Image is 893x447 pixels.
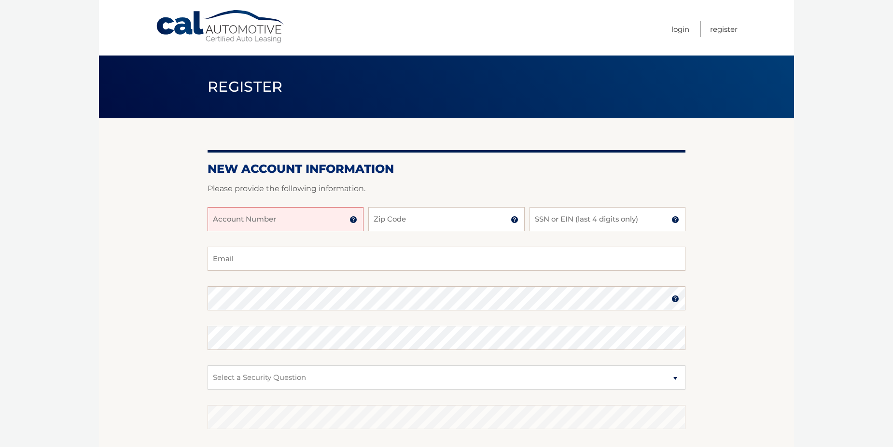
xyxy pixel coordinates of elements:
[511,216,518,223] img: tooltip.svg
[155,10,286,44] a: Cal Automotive
[671,295,679,303] img: tooltip.svg
[208,182,685,196] p: Please provide the following information.
[671,21,689,37] a: Login
[710,21,738,37] a: Register
[368,207,524,231] input: Zip Code
[208,247,685,271] input: Email
[208,162,685,176] h2: New Account Information
[208,78,283,96] span: Register
[530,207,685,231] input: SSN or EIN (last 4 digits only)
[349,216,357,223] img: tooltip.svg
[671,216,679,223] img: tooltip.svg
[208,207,363,231] input: Account Number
